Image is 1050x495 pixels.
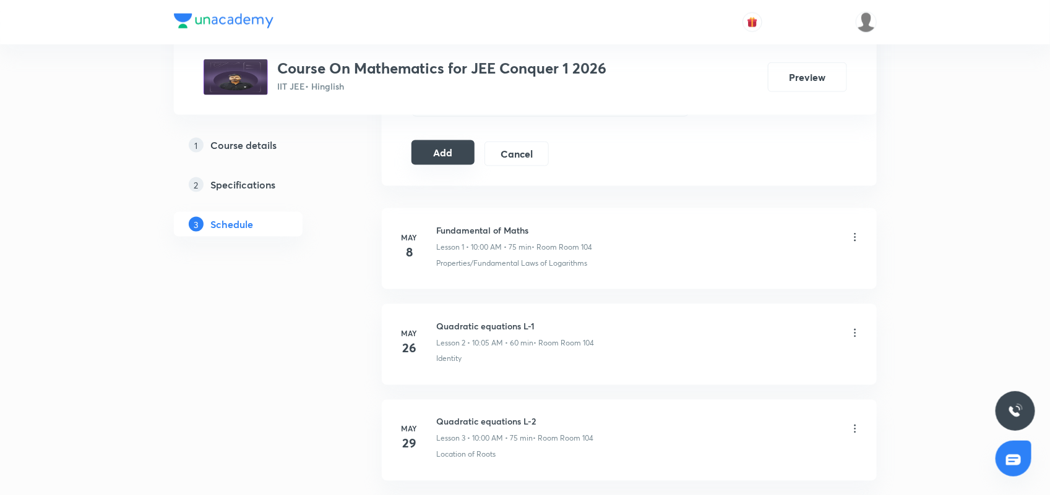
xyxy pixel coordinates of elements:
[534,337,595,349] p: • Room Room 104
[742,12,762,32] button: avatar
[278,59,607,77] h3: Course On Mathematics for JEE Conquer 1 2026
[437,337,534,349] p: Lesson 2 • 10:05 AM • 60 min
[397,232,422,243] h6: May
[411,140,475,165] button: Add
[437,449,496,460] p: Location of Roots
[437,353,462,365] p: Identity
[747,17,758,28] img: avatar
[437,258,588,269] p: Properties/Fundamental Laws of Logarithms
[397,328,422,339] h6: May
[437,224,593,237] h6: Fundamental of Maths
[1008,404,1023,418] img: ttu
[174,172,342,197] a: 2Specifications
[437,319,595,332] h6: Quadratic equations L-1
[856,12,877,33] img: Bhuwan Singh
[204,59,268,95] img: dfe5d0add6654d95b4d7769773675bd2.jpg
[484,142,548,166] button: Cancel
[397,423,422,434] h6: May
[437,242,532,253] p: Lesson 1 • 10:00 AM • 75 min
[533,433,594,444] p: • Room Room 104
[768,62,847,92] button: Preview
[397,243,422,261] h4: 8
[211,177,276,192] h5: Specifications
[174,133,342,158] a: 1Course details
[174,14,273,28] img: Company Logo
[189,138,204,153] p: 1
[437,415,594,428] h6: Quadratic equations L-2
[532,242,593,253] p: • Room Room 104
[397,434,422,453] h4: 29
[211,138,277,153] h5: Course details
[189,217,204,232] p: 3
[189,177,204,192] p: 2
[437,433,533,444] p: Lesson 3 • 10:00 AM • 75 min
[211,217,254,232] h5: Schedule
[174,14,273,32] a: Company Logo
[278,80,607,93] p: IIT JEE • Hinglish
[397,339,422,357] h4: 26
